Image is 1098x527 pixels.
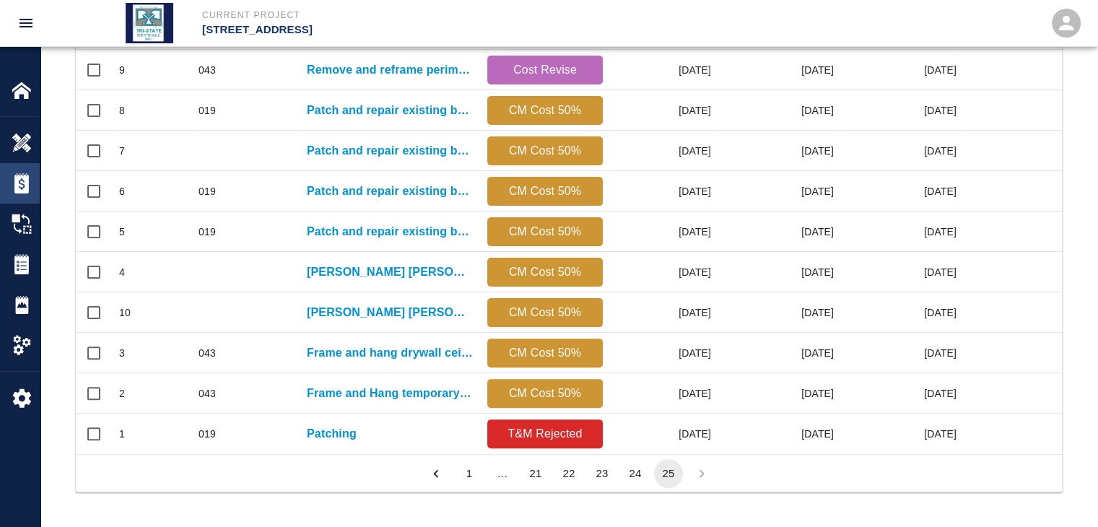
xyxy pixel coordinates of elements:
[718,50,841,90] div: [DATE]
[841,212,964,252] div: [DATE]
[493,344,597,362] p: CM Cost 50%
[493,263,597,281] p: CM Cost 50%
[610,252,718,292] div: [DATE]
[841,131,964,171] div: [DATE]
[718,171,841,212] div: [DATE]
[199,103,216,118] div: 019
[610,131,718,171] div: [DATE]
[610,414,718,454] div: [DATE]
[9,6,43,40] button: open drawer
[119,427,125,441] div: 1
[493,183,597,200] p: CM Cost 50%
[493,142,597,160] p: CM Cost 50%
[841,252,964,292] div: [DATE]
[119,103,125,118] div: 8
[718,90,841,131] div: [DATE]
[841,50,964,90] div: [DATE]
[307,223,473,240] a: Patch and repair existing base building shaft walls on 6th...
[654,459,683,488] button: page 25
[119,346,125,360] div: 3
[493,61,597,79] p: Cost Revise
[307,425,357,443] a: Patching
[610,212,718,252] div: [DATE]
[199,225,216,239] div: 019
[419,459,718,488] nav: pagination navigation
[610,333,718,373] div: [DATE]
[119,184,125,199] div: 6
[554,459,583,488] button: Go to page 22
[841,171,964,212] div: [DATE]
[307,102,473,119] a: Patch and repair existing base building shaft walls on 4th...
[718,212,841,252] div: [DATE]
[521,459,550,488] button: Go to page 21
[119,63,125,77] div: 9
[119,386,125,401] div: 2
[119,144,125,158] div: 7
[202,9,627,22] p: Current Project
[307,304,473,321] a: [PERSON_NAME] [PERSON_NAME] requested Tri-State Drywall to work [DATE] on...
[493,102,597,119] p: CM Cost 50%
[718,292,841,333] div: [DATE]
[199,63,216,77] div: 043
[841,373,964,414] div: [DATE]
[119,305,131,320] div: 10
[718,333,841,373] div: [DATE]
[488,466,517,481] div: …
[422,459,450,488] button: Go to previous page
[610,373,718,414] div: [DATE]
[307,344,473,362] a: Frame and hang drywall ceiling in [PERSON_NAME] [PERSON_NAME] conference room....
[307,263,473,281] a: [PERSON_NAME] [PERSON_NAME], request by [PERSON_NAME] for finisher to patch...
[588,459,616,488] button: Go to page 23
[199,184,216,199] div: 019
[455,459,484,488] button: Go to page 1
[307,61,473,79] a: Remove and reframe perimeter chase wall on all of 8th...
[199,386,216,401] div: 043
[841,90,964,131] div: [DATE]
[199,346,216,360] div: 043
[718,373,841,414] div: [DATE]
[610,90,718,131] div: [DATE]
[126,3,173,43] img: Tri State Drywall
[718,131,841,171] div: [DATE]
[718,252,841,292] div: [DATE]
[610,50,718,90] div: [DATE]
[307,142,473,160] a: Patch and repair existing base building shaft walls on 5th...
[1026,458,1098,527] iframe: Chat Widget
[841,292,964,333] div: [DATE]
[307,183,473,200] a: Patch and repair existing base building shaft walls on 7th...
[493,425,597,443] p: T&M Rejected
[202,22,627,38] p: [STREET_ADDRESS]
[307,385,473,402] a: Frame and Hang temporary wall at [PERSON_NAME] [PERSON_NAME] conference room....
[621,459,650,488] button: Go to page 24
[119,265,125,279] div: 4
[610,171,718,212] div: [DATE]
[718,414,841,454] div: [DATE]
[841,414,964,454] div: [DATE]
[199,427,216,441] div: 019
[493,304,597,321] p: CM Cost 50%
[493,385,597,402] p: CM Cost 50%
[119,225,125,239] div: 5
[493,223,597,240] p: CM Cost 50%
[841,333,964,373] div: [DATE]
[610,292,718,333] div: [DATE]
